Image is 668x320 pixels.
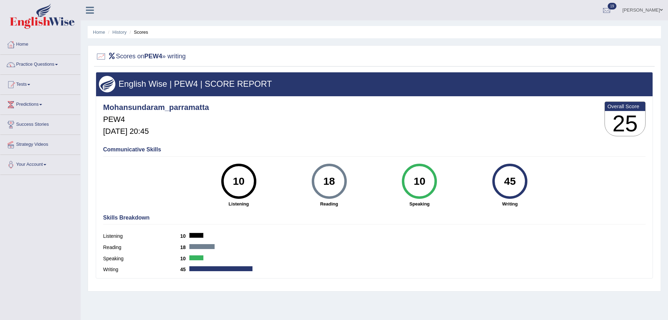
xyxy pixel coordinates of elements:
h2: Scores on » writing [96,51,186,62]
b: 18 [180,244,189,250]
label: Writing [103,266,180,273]
b: 10 [180,233,189,239]
a: Home [93,30,105,35]
label: Speaking [103,255,180,262]
a: Success Stories [0,115,80,132]
li: Scores [128,29,148,35]
a: History [113,30,127,35]
label: Listening [103,233,180,240]
a: Your Account [0,155,80,172]
div: 18 [316,166,342,196]
b: 10 [180,256,189,261]
b: Overall Score [607,103,643,109]
div: 10 [226,166,251,196]
a: Home [0,35,80,52]
a: Strategy Videos [0,135,80,152]
div: 45 [497,166,523,196]
h4: Communicative Skills [103,146,646,153]
strong: Speaking [378,201,461,207]
strong: Reading [288,201,371,207]
a: Tests [0,75,80,92]
b: 45 [180,267,189,272]
h5: PEW4 [103,115,209,124]
span: 19 [608,3,616,9]
b: PEW4 [144,53,162,60]
div: 10 [407,166,432,196]
a: Predictions [0,95,80,112]
h5: [DATE] 20:45 [103,127,209,136]
label: Reading [103,244,180,251]
h4: Skills Breakdown [103,215,646,221]
strong: Listening [197,201,281,207]
img: wings.png [99,76,115,92]
h3: 25 [605,111,645,136]
a: Practice Questions [0,55,80,72]
h4: Mohansundaram_parramatta [103,103,209,112]
h3: English Wise | PEW4 | SCORE REPORT [99,79,650,89]
strong: Writing [468,201,552,207]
